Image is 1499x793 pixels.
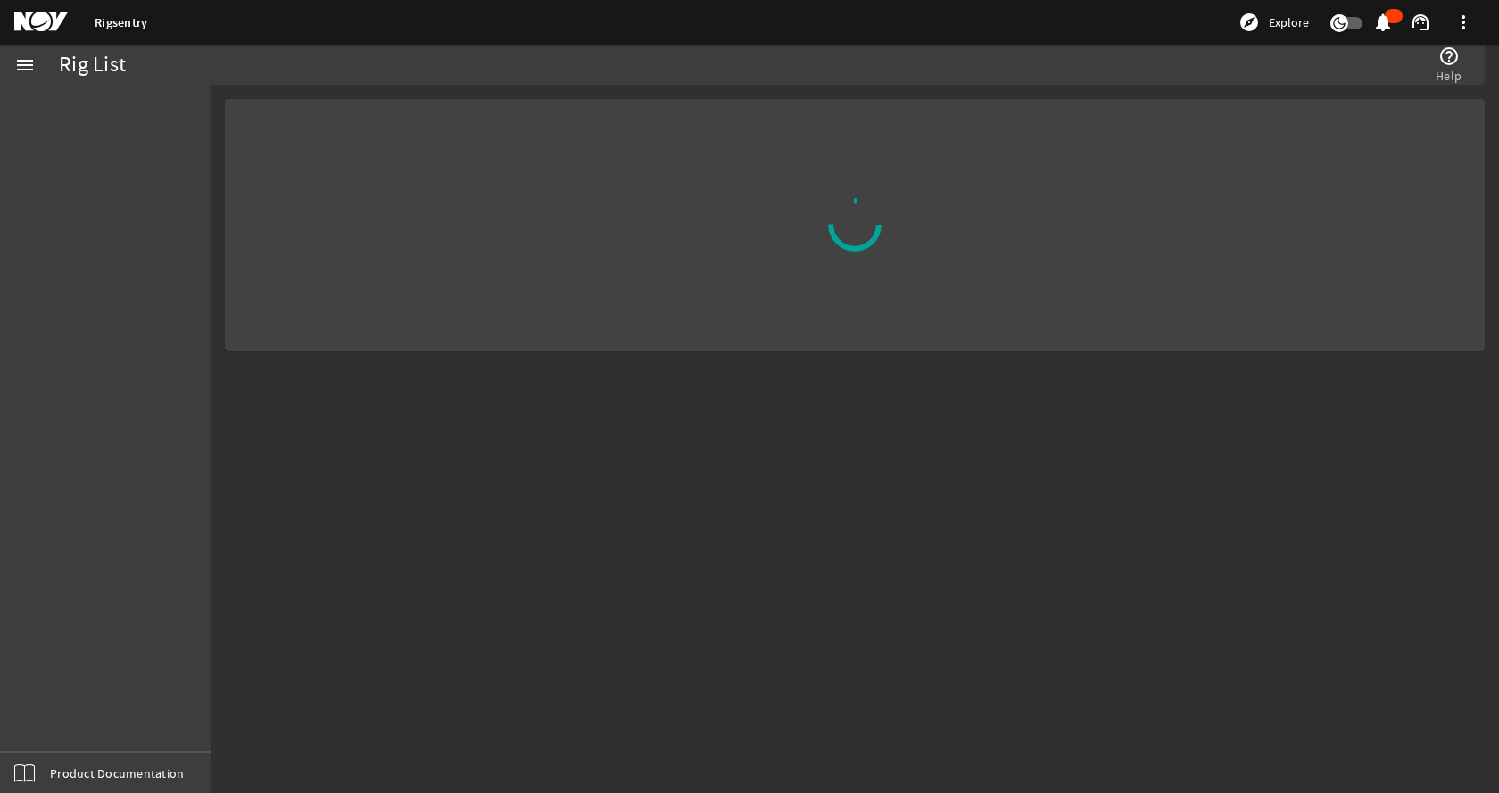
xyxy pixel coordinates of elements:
mat-icon: menu [14,54,36,76]
div: Rig List [59,56,126,74]
span: Explore [1269,13,1309,31]
a: Rigsentry [95,14,147,31]
span: Help [1436,67,1462,85]
button: Explore [1231,8,1316,37]
mat-icon: support_agent [1410,12,1431,33]
mat-icon: explore [1238,12,1260,33]
button: more_vert [1442,1,1485,44]
span: Product Documentation [50,764,184,782]
mat-icon: help_outline [1438,45,1460,67]
mat-icon: notifications [1372,12,1394,33]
